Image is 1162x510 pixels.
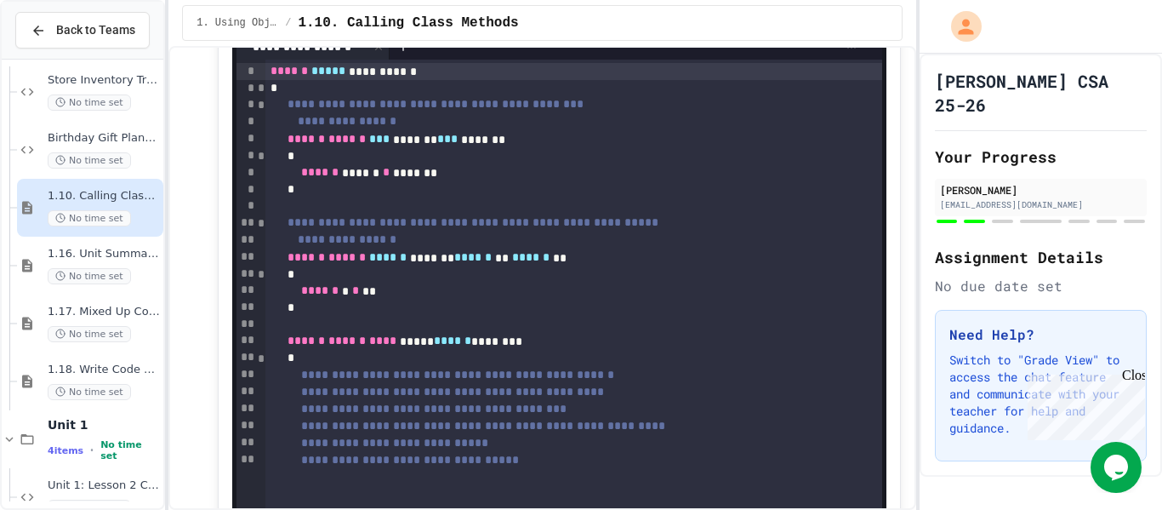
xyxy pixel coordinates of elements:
span: • [90,444,94,457]
div: [EMAIL_ADDRESS][DOMAIN_NAME] [940,198,1142,211]
span: / [285,16,291,30]
span: Back to Teams [56,21,135,39]
span: No time set [48,152,131,169]
div: Chat with us now!Close [7,7,117,108]
h2: Your Progress [935,145,1147,169]
span: 1. Using Objects and Methods [197,16,278,30]
span: Birthday Gift Planner [48,131,160,146]
span: 1.10. Calling Class Methods [48,189,160,203]
h2: Assignment Details [935,245,1147,269]
h3: Need Help? [949,324,1132,345]
span: 4 items [48,445,83,456]
span: 1.17. Mixed Up Code Practice 1.1-1.6 [48,305,160,319]
button: Back to Teams [15,12,150,49]
div: No due date set [935,276,1147,296]
span: 1.10. Calling Class Methods [298,13,518,33]
h1: [PERSON_NAME] CSA 25-26 [935,69,1147,117]
span: No time set [48,210,131,226]
span: 1.18. Write Code Practice 1.1-1.6 [48,363,160,377]
span: No time set [48,384,131,400]
span: No time set [48,95,131,111]
span: No time set [100,439,160,461]
span: No time set [48,268,131,284]
span: No time set [48,326,131,342]
iframe: chat widget [1021,368,1145,440]
div: [PERSON_NAME] [940,182,1142,198]
span: Unit 1 [48,417,160,433]
p: Switch to "Grade View" to access the chat feature and communicate with your teacher for help and ... [949,352,1132,437]
span: Store Inventory Tracker [48,73,160,88]
iframe: chat widget [1091,442,1145,493]
span: 1.16. Unit Summary 1a (1.1-1.6) [48,247,160,261]
span: Unit 1: Lesson 2 Coding Activity 2 [48,478,160,493]
div: My Account [933,7,986,46]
